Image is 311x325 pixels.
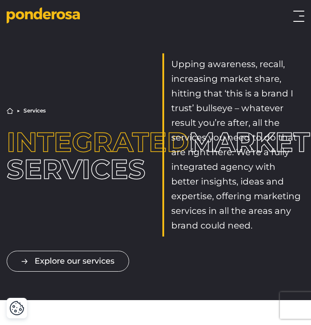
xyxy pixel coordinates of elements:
[171,57,305,233] p: Upping awareness, recall, increasing market share, hitting that ‘this is a brand I trust’ bullsey...
[24,108,46,113] li: Services
[7,7,71,25] a: Go to homepage
[9,301,24,316] button: Cookie Settings
[293,11,304,22] button: Toggle menu
[9,301,24,316] img: Revisit consent button
[7,128,149,182] h1: marketing services
[17,108,20,113] li: ▶︎
[7,125,189,158] span: Integrated
[7,108,13,114] a: Home
[7,251,129,272] a: Explore our services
